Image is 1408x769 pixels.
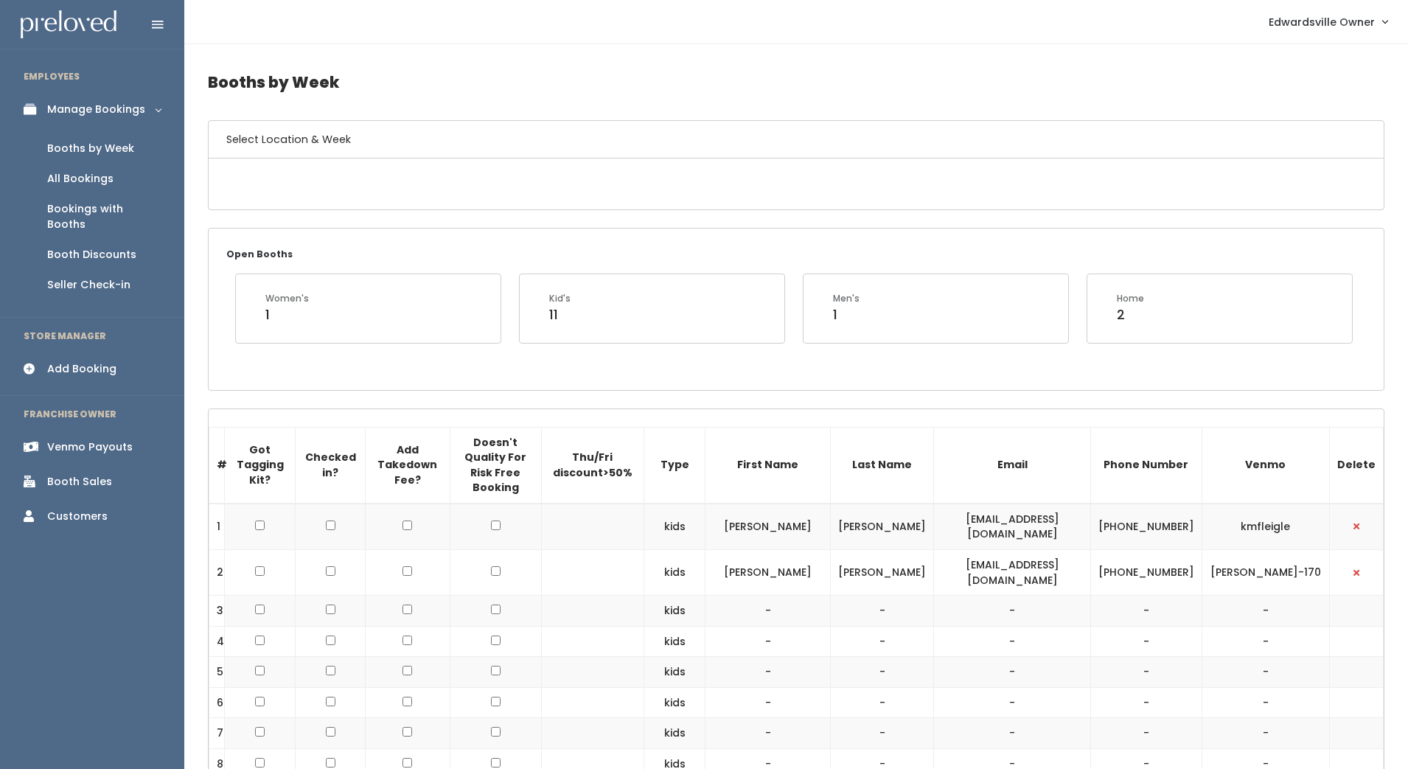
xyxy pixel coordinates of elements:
td: - [831,687,934,718]
div: Men's [833,292,860,305]
th: Email [934,427,1091,504]
td: kids [644,504,705,550]
td: - [831,718,934,749]
img: preloved logo [21,10,116,39]
div: Seller Check-in [47,277,130,293]
td: kids [644,687,705,718]
div: Venmo Payouts [47,439,133,455]
td: 7 [209,718,225,749]
td: - [1090,596,1202,627]
div: 1 [265,305,309,324]
td: - [831,596,934,627]
td: 1 [209,504,225,550]
td: - [705,687,831,718]
div: 11 [549,305,571,324]
td: 3 [209,596,225,627]
td: - [934,687,1091,718]
td: kids [644,596,705,627]
td: [PERSON_NAME] [831,504,934,550]
div: Women's [265,292,309,305]
td: - [1202,626,1329,657]
td: [PHONE_NUMBER] [1090,504,1202,550]
td: [PERSON_NAME] [705,504,831,550]
td: kids [644,626,705,657]
h6: Select Location & Week [209,121,1384,159]
a: Edwardsville Owner [1254,6,1402,38]
td: - [705,626,831,657]
th: Venmo [1202,427,1329,504]
div: Kid's [549,292,571,305]
td: - [934,657,1091,688]
div: 2 [1117,305,1144,324]
td: [PERSON_NAME] [705,550,831,596]
td: - [1090,657,1202,688]
div: Home [1117,292,1144,305]
td: - [1202,718,1329,749]
td: - [705,596,831,627]
td: - [934,718,1091,749]
td: - [1202,687,1329,718]
td: - [1090,718,1202,749]
small: Open Booths [226,248,293,260]
td: - [1090,626,1202,657]
th: Phone Number [1090,427,1202,504]
td: - [831,626,934,657]
td: kmfleigle [1202,504,1329,550]
td: [EMAIL_ADDRESS][DOMAIN_NAME] [934,550,1091,596]
div: Booths by Week [47,141,134,156]
td: kids [644,718,705,749]
td: - [1202,657,1329,688]
td: kids [644,657,705,688]
div: Booth Discounts [47,247,136,262]
td: [PERSON_NAME] [831,550,934,596]
th: Last Name [831,427,934,504]
div: Manage Bookings [47,102,145,117]
td: - [831,657,934,688]
td: kids [644,550,705,596]
td: - [934,626,1091,657]
td: [PHONE_NUMBER] [1090,550,1202,596]
th: Got Tagging Kit? [225,427,296,504]
td: [EMAIL_ADDRESS][DOMAIN_NAME] [934,504,1091,550]
div: Add Booking [47,361,116,377]
td: - [1090,687,1202,718]
th: First Name [705,427,831,504]
div: 1 [833,305,860,324]
td: - [705,718,831,749]
th: Doesn't Quality For Risk Free Booking [450,427,541,504]
th: Checked in? [296,427,365,504]
div: Bookings with Booths [47,201,161,232]
td: 2 [209,550,225,596]
th: # [209,427,225,504]
div: All Bookings [47,171,114,187]
td: - [934,596,1091,627]
td: 4 [209,626,225,657]
h4: Booths by Week [208,62,1384,102]
div: Customers [47,509,108,524]
th: Delete [1329,427,1383,504]
span: Edwardsville Owner [1269,14,1375,30]
td: [PERSON_NAME]-170 [1202,550,1329,596]
td: - [1202,596,1329,627]
td: 6 [209,687,225,718]
th: Add Takedown Fee? [365,427,450,504]
th: Type [644,427,705,504]
td: 5 [209,657,225,688]
th: Thu/Fri discount>50% [541,427,644,504]
td: - [705,657,831,688]
div: Booth Sales [47,474,112,490]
